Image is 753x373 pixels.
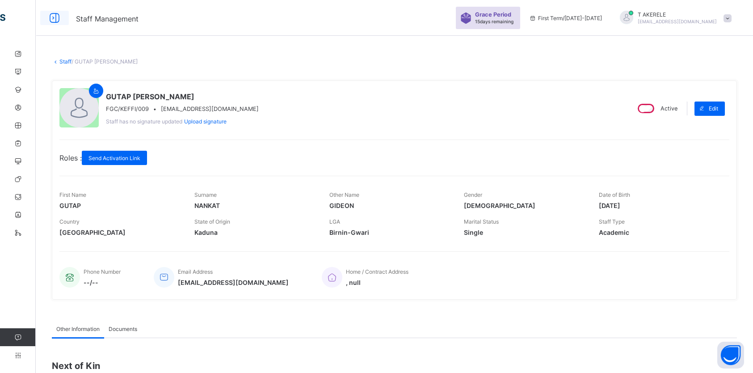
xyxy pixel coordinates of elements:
span: Send Activation Link [88,155,140,161]
span: [GEOGRAPHIC_DATA] [59,229,181,236]
span: Next of Kin [52,360,737,371]
span: Kaduna [194,229,316,236]
span: Country [59,218,80,225]
span: Staff Type [599,218,625,225]
span: Birnin-Gwari [329,229,451,236]
span: Academic [599,229,720,236]
span: Phone Number [84,268,121,275]
span: Active [660,105,677,112]
span: LGA [329,218,340,225]
span: Gender [464,191,482,198]
div: TAKERELE [611,11,736,25]
span: session/term information [529,15,602,21]
span: Other Name [329,191,359,198]
span: State of Origin [194,218,230,225]
span: Home / Contract Address [346,268,408,275]
span: Staff Management [76,14,139,23]
span: [EMAIL_ADDRESS][DOMAIN_NAME] [638,19,717,24]
span: [DEMOGRAPHIC_DATA] [464,202,585,209]
button: Open asap [717,342,744,369]
span: NANKAT [194,202,316,209]
span: T AKERELE [638,11,717,18]
span: GUTAP [59,202,181,209]
span: Other Information [56,326,100,332]
span: Grace Period [475,11,511,18]
span: , null [346,279,408,286]
span: First Name [59,191,86,198]
span: Marital Status [464,218,499,225]
span: FGC/KEFFI/009 [106,106,149,112]
span: GUTAP [PERSON_NAME] [106,92,259,101]
div: • [106,106,259,112]
span: Edit [709,105,718,112]
span: [EMAIL_ADDRESS][DOMAIN_NAME] [178,279,289,286]
span: Documents [109,326,137,332]
span: Surname [194,191,217,198]
span: Upload signature [184,118,227,125]
span: Staff has no signature updated [106,118,182,125]
span: Single [464,229,585,236]
span: [EMAIL_ADDRESS][DOMAIN_NAME] [161,106,259,112]
img: sticker-purple.71386a28dfed39d6af7621340158ba97.svg [460,13,471,24]
span: / GUTAP [PERSON_NAME] [72,58,138,65]
span: 15 days remaining [475,19,513,24]
span: Email Address [178,268,213,275]
span: Date of Birth [599,191,630,198]
span: --/-- [84,279,121,286]
a: Staff [59,58,72,65]
span: GIDEON [329,202,451,209]
span: [DATE] [599,202,720,209]
span: Roles : [59,153,82,162]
